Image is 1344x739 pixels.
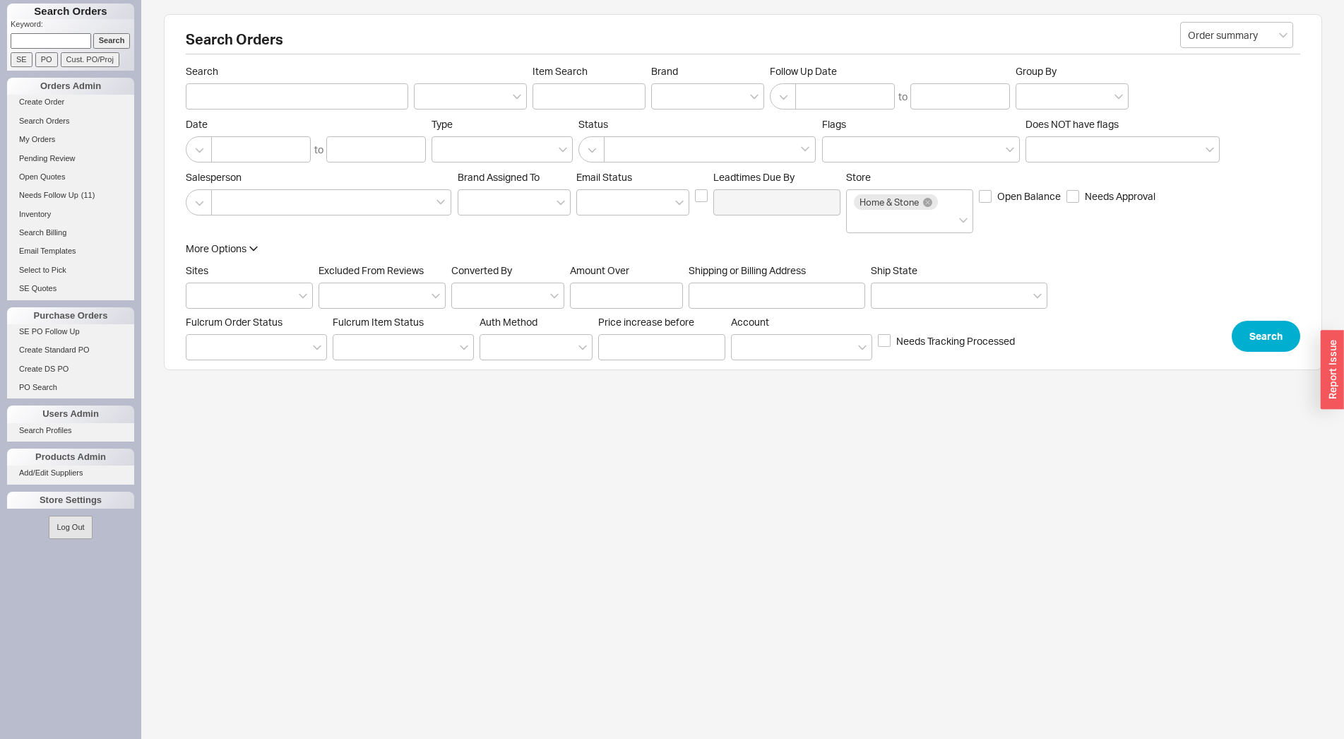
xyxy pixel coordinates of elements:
input: Sites [194,288,203,304]
a: Select to Pick [7,263,134,278]
a: Open Quotes [7,170,134,184]
button: Log Out [49,516,92,539]
span: Needs Tracking Processed [896,334,1015,348]
h2: Search Orders [186,32,1300,54]
span: Leadtimes Due By [713,171,840,184]
span: Price increase before [598,316,725,329]
span: Fulcrum Item Status [333,316,424,328]
div: Users Admin [7,406,134,422]
div: to [314,143,323,157]
a: Search Profiles [7,423,134,438]
input: Auth Method [487,339,497,355]
input: Amount Over [570,283,683,309]
div: Products Admin [7,449,134,466]
input: Ship State [879,288,888,304]
span: Open Balance [997,189,1061,203]
span: Em ​ ail Status [576,171,632,183]
span: Pending Review [19,154,76,162]
p: Keyword: [11,19,134,33]
span: Needs Approval [1085,189,1155,203]
span: Search [1249,328,1283,345]
span: Salesperson [186,171,452,184]
div: Store Settings [7,492,134,509]
input: Open Balance [979,190,992,203]
a: Search Orders [7,114,134,129]
span: Brand [651,65,678,77]
svg: open menu [513,94,521,100]
span: Brand Assigned To [458,171,540,183]
input: Does NOT have flags [1033,141,1043,158]
svg: open menu [675,200,684,206]
svg: open menu [858,345,867,350]
svg: open menu [432,293,440,299]
svg: open menu [1279,32,1287,38]
a: My Orders [7,132,134,147]
input: Fulcrum Item Status [340,339,350,355]
span: Status [578,118,816,131]
a: Search Billing [7,225,134,240]
a: PO Search [7,380,134,395]
span: Fulcrum Order Status [186,316,283,328]
a: SE PO Follow Up [7,324,134,339]
div: Orders Admin [7,78,134,95]
input: Item Search [533,83,646,110]
a: Inventory [7,207,134,222]
span: Shipping or Billing Address [689,264,865,277]
input: Type [439,141,449,158]
span: Account [731,316,769,328]
input: Search [93,33,131,48]
span: Follow Up Date [770,65,1010,78]
a: Add/Edit Suppliers [7,466,134,480]
svg: open menu [1114,94,1123,100]
span: Excluded From Reviews [319,264,424,276]
span: Ship State [871,264,917,276]
input: Search [186,83,408,110]
span: Type [432,118,453,130]
input: Flags [830,141,840,158]
span: Item Search [533,65,646,78]
svg: open menu [550,293,559,299]
input: Brand [659,88,669,105]
span: Sites [186,264,208,276]
a: Create DS PO [7,362,134,377]
input: Fulcrum Order Status [194,339,203,355]
button: Search [1232,321,1300,352]
span: Search [186,65,408,78]
span: Date [186,118,426,131]
div: to [898,90,908,104]
input: Needs Approval [1066,190,1079,203]
input: SE [11,52,32,67]
a: Create Standard PO [7,343,134,357]
span: Converted By [451,264,512,276]
a: Email Templates [7,244,134,259]
span: Store [846,171,871,183]
input: Store [854,212,864,228]
input: Shipping or Billing Address [689,283,865,309]
input: Select... [1180,22,1293,48]
input: PO [35,52,58,67]
div: Purchase Orders [7,307,134,324]
a: Pending Review [7,151,134,166]
h1: Search Orders [7,4,134,19]
span: Flags [822,118,846,130]
span: Needs Follow Up [19,191,78,199]
span: Auth Method [480,316,537,328]
a: SE Quotes [7,281,134,296]
div: More Options [186,242,246,256]
span: Group By [1016,65,1057,77]
span: Does NOT have flags [1025,118,1119,130]
svg: open menu [557,200,565,206]
input: Needs Tracking Processed [878,334,891,347]
span: Home & Stone [860,197,919,207]
input: Cust. PO/Proj [61,52,119,67]
button: More Options [186,242,258,256]
span: ( 11 ) [81,191,95,199]
a: Create Order [7,95,134,110]
a: Needs Follow Up(11) [7,188,134,203]
span: Amount Over [570,264,683,277]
